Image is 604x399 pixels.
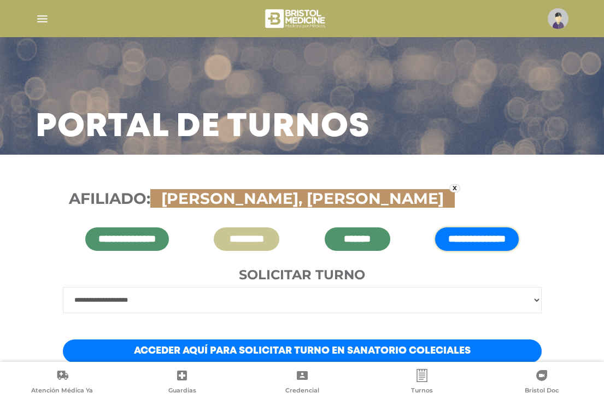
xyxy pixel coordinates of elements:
[411,386,433,396] span: Turnos
[285,386,319,396] span: Credencial
[36,12,49,26] img: Cober_menu-lines-white.svg
[156,189,449,208] span: [PERSON_NAME], [PERSON_NAME]
[122,369,242,397] a: Guardias
[482,369,602,397] a: Bristol Doc
[168,386,196,396] span: Guardias
[63,339,542,363] a: Acceder aquí para solicitar turno en Sanatorio Coleciales
[36,113,370,142] h3: Portal de turnos
[449,184,460,192] a: x
[2,369,122,397] a: Atención Médica Ya
[69,190,536,208] h3: Afiliado:
[263,5,329,32] img: bristol-medicine-blanco.png
[63,267,542,283] h4: Solicitar turno
[548,8,568,29] img: profile-placeholder.svg
[362,369,482,397] a: Turnos
[525,386,559,396] span: Bristol Doc
[242,369,362,397] a: Credencial
[31,386,93,396] span: Atención Médica Ya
